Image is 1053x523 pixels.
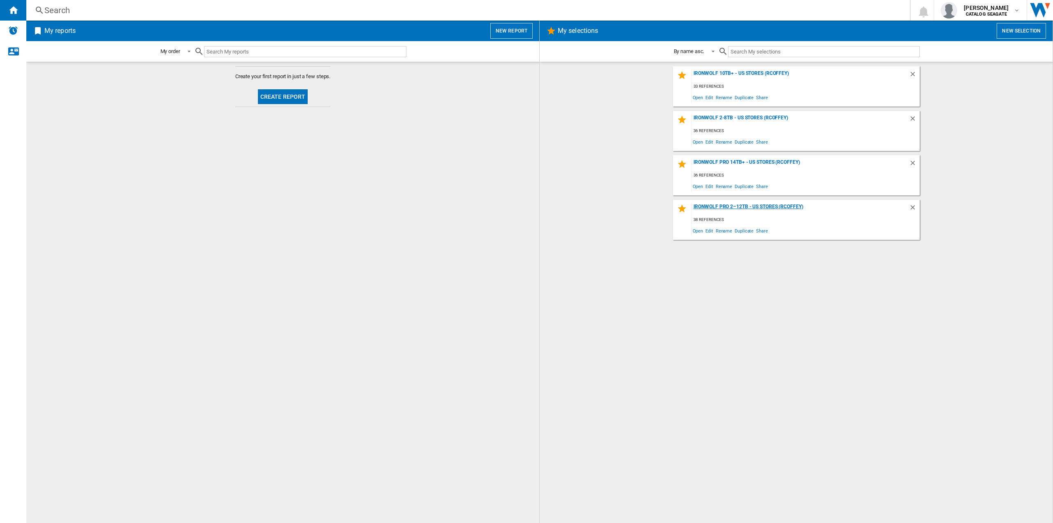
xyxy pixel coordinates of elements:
span: Rename [714,92,733,103]
span: Share [755,181,769,192]
span: [PERSON_NAME] [964,4,1009,12]
span: Rename [714,225,733,236]
div: IronWolf 10TB+ - US Stores (rcoffey) [691,70,909,81]
span: Rename [714,181,733,192]
div: 33 references [691,81,920,92]
button: Create report [258,89,308,104]
span: Duplicate [733,225,755,236]
button: New report [490,23,533,39]
span: Open [691,225,705,236]
div: IronWolf Pro 2–12TB - US Stores (rcoffey) [691,204,909,215]
div: Delete [909,204,920,215]
div: IronWolf Pro 14TB+ - US Stores (rcoffey) [691,159,909,170]
div: 36 references [691,126,920,136]
img: profile.jpg [941,2,957,19]
b: CATALOG SEAGATE [966,12,1007,17]
span: Edit [704,136,714,147]
h2: My reports [43,23,77,39]
button: New selection [997,23,1046,39]
div: IronWolf 2-8TB - US Stores (rcoffey) [691,115,909,126]
div: Search [44,5,888,16]
span: Duplicate [733,136,755,147]
span: Edit [704,92,714,103]
h2: My selections [556,23,600,39]
span: Open [691,92,705,103]
span: Open [691,136,705,147]
span: Share [755,92,769,103]
div: 36 references [691,170,920,181]
span: Edit [704,225,714,236]
div: 38 references [691,215,920,225]
span: Open [691,181,705,192]
span: Duplicate [733,181,755,192]
img: alerts-logo.svg [8,26,18,35]
input: Search My reports [204,46,406,57]
div: Delete [909,70,920,81]
div: Delete [909,159,920,170]
span: Rename [714,136,733,147]
span: Edit [704,181,714,192]
div: Delete [909,115,920,126]
input: Search My selections [728,46,919,57]
span: Duplicate [733,92,755,103]
div: By name asc. [674,48,705,54]
span: Share [755,136,769,147]
div: My order [160,48,180,54]
span: Share [755,225,769,236]
span: Create your first report in just a few steps. [235,73,331,80]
